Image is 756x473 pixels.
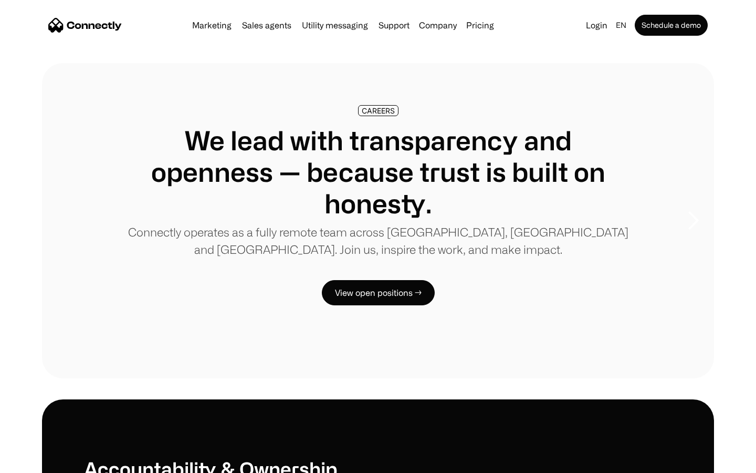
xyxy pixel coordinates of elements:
div: en [616,18,626,33]
div: carousel [42,63,714,378]
a: View open positions → [322,280,435,305]
div: Company [416,18,460,33]
div: CAREERS [362,107,395,115]
a: Sales agents [238,21,296,29]
div: en [612,18,633,33]
a: Utility messaging [298,21,372,29]
ul: Language list [21,455,63,469]
a: Login [582,18,612,33]
p: Connectly operates as a fully remote team across [GEOGRAPHIC_DATA], [GEOGRAPHIC_DATA] and [GEOGRA... [126,223,630,258]
a: Pricing [462,21,498,29]
a: home [48,17,122,33]
div: 1 of 8 [42,63,714,378]
a: Schedule a demo [635,15,708,36]
aside: Language selected: English [10,454,63,469]
a: Support [374,21,414,29]
div: Company [419,18,457,33]
h1: We lead with transparency and openness — because trust is built on honesty. [126,125,630,219]
div: next slide [672,168,714,273]
a: Marketing [188,21,236,29]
